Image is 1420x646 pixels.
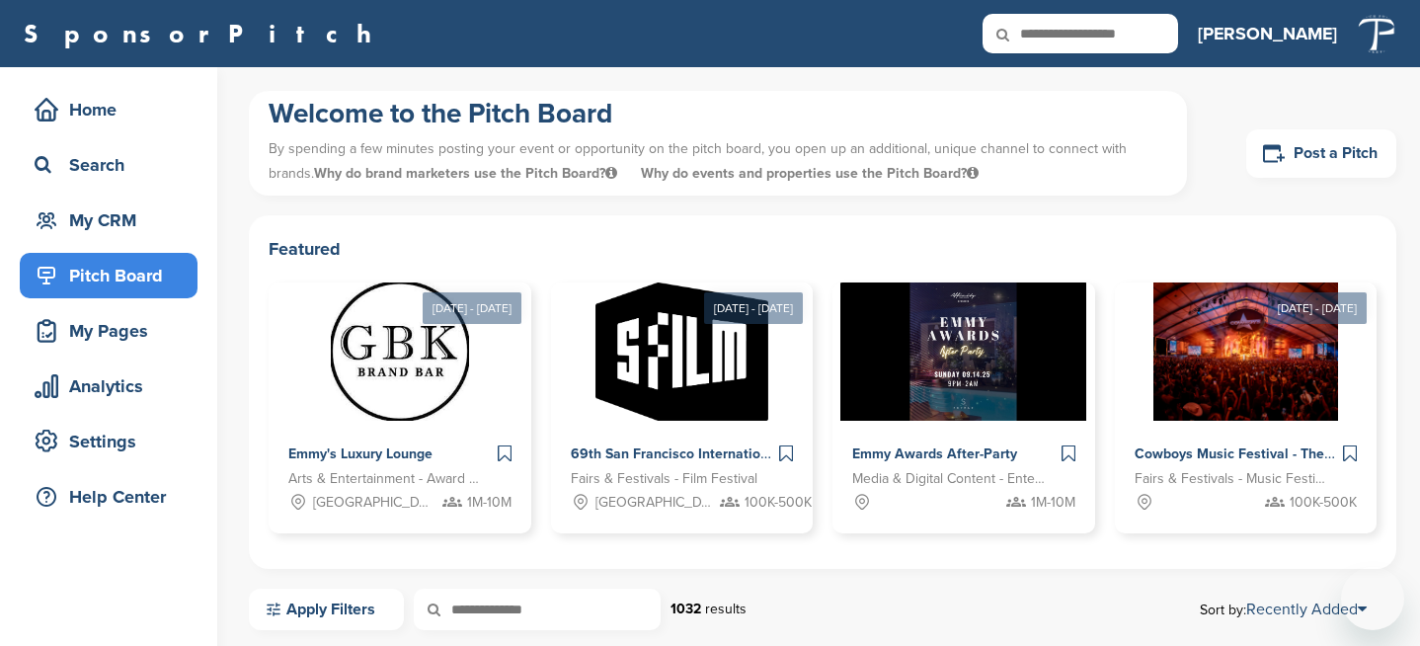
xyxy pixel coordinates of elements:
a: My Pages [20,308,197,354]
a: [DATE] - [DATE] Sponsorpitch & Emmy's Luxury Lounge Arts & Entertainment - Award Show [GEOGRAPHIC... [269,251,531,533]
span: Emmy's Luxury Lounge [288,445,433,462]
h1: Welcome to the Pitch Board [269,96,1167,131]
div: [DATE] - [DATE] [423,292,521,324]
div: Search [30,147,197,183]
div: Home [30,92,197,127]
div: My CRM [30,202,197,238]
span: results [705,601,747,617]
span: 100K-500K [745,492,812,514]
img: Sponsorpitch & [331,283,469,421]
img: Sponsorpitch & [1153,283,1338,421]
h3: [PERSON_NAME] [1198,20,1337,47]
span: Fairs & Festivals - Music Festival [1135,468,1328,490]
a: My CRM [20,198,197,243]
span: Why do brand marketers use the Pitch Board? [314,165,621,182]
iframe: Button to launch messaging window [1341,567,1404,630]
img: Tp white on transparent [1357,14,1396,55]
span: [GEOGRAPHIC_DATA], [GEOGRAPHIC_DATA] [595,492,716,514]
a: Analytics [20,363,197,409]
a: Sponsorpitch & Emmy Awards After-Party Media & Digital Content - Entertainment 1M-10M [832,283,1095,533]
a: [DATE] - [DATE] Sponsorpitch & Cowboys Music Festival - The Largest 11 Day Music Festival in [GEO... [1115,251,1378,533]
span: Emmy Awards After-Party [852,445,1017,462]
span: 100K-500K [1290,492,1357,514]
a: Apply Filters [249,589,404,630]
a: Recently Added [1246,600,1367,619]
img: Sponsorpitch & [595,283,768,421]
span: 69th San Francisco International Film Festival [571,445,866,462]
a: Help Center [20,474,197,520]
p: By spending a few minutes posting your event or opportunity on the pitch board, you open up an ad... [269,131,1167,191]
a: [DATE] - [DATE] Sponsorpitch & 69th San Francisco International Film Festival Fairs & Festivals -... [551,251,814,533]
a: Settings [20,419,197,464]
a: SponsorPitch [24,21,384,46]
a: Post a Pitch [1246,129,1396,178]
div: [DATE] - [DATE] [704,292,803,324]
a: Pitch Board [20,253,197,298]
span: Arts & Entertainment - Award Show [288,468,482,490]
div: Settings [30,424,197,459]
a: Search [20,142,197,188]
div: Pitch Board [30,258,197,293]
a: [PERSON_NAME] [1198,12,1337,55]
a: Home [20,87,197,132]
span: 1M-10M [1031,492,1075,514]
span: Media & Digital Content - Entertainment [852,468,1046,490]
h2: Featured [269,235,1377,263]
span: Why do events and properties use the Pitch Board? [641,165,979,182]
div: [DATE] - [DATE] [1268,292,1367,324]
span: Sort by: [1200,602,1367,617]
span: 1M-10M [467,492,512,514]
strong: 1032 [671,601,701,617]
span: Fairs & Festivals - Film Festival [571,468,757,490]
span: [GEOGRAPHIC_DATA], [GEOGRAPHIC_DATA] [313,492,434,514]
div: Help Center [30,479,197,515]
div: Analytics [30,368,197,404]
img: Sponsorpitch & [840,283,1086,421]
div: My Pages [30,313,197,349]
